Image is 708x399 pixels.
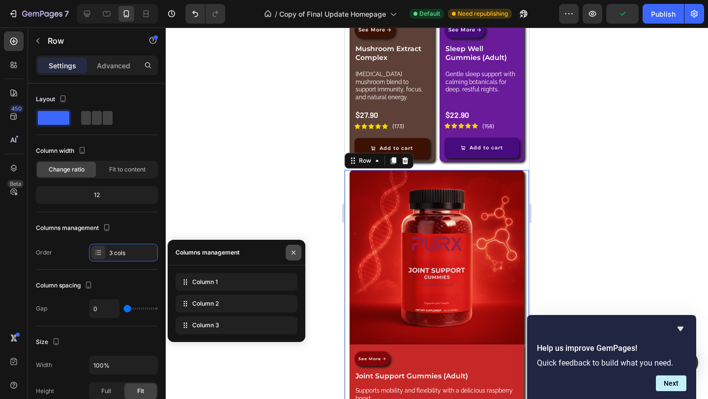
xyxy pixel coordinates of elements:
[36,222,113,235] div: Columns management
[35,116,68,125] div: Add to cart
[537,342,686,354] h2: Help us improve GemPages!
[10,82,85,94] div: $27.90
[10,324,45,339] a: See More
[419,9,440,18] span: Default
[101,43,174,66] p: Gentle sleep support with calming botanicals for deep, restful nights.
[10,111,85,131] button: Add to cart
[36,387,54,396] div: Height
[101,387,111,396] span: Full
[185,4,225,24] div: Undo/Redo
[7,180,24,188] div: Beta
[100,82,175,94] div: $22.90
[9,105,24,113] div: 450
[36,304,47,313] div: Gap
[36,279,94,292] div: Column spacing
[192,278,218,286] span: Column 1
[48,95,59,103] p: (173)
[675,323,686,335] button: Hide survey
[458,9,508,18] span: Need republishing
[10,16,85,35] h1: Mushroom Extract Complex
[125,116,158,125] div: Add to cart
[4,4,73,24] button: 7
[10,343,175,354] h1: Joint Support Gummies (Adult)
[275,9,277,19] span: /
[64,8,69,20] p: 7
[36,144,88,158] div: Column width
[656,375,686,391] button: Next question
[38,188,156,202] div: 12
[49,60,76,71] p: Settings
[11,43,84,74] p: [MEDICAL_DATA] mushroom blend to support immunity, focus, and natural energy.
[192,321,219,330] span: Column 3
[36,248,52,257] div: Order
[651,9,676,19] div: Publish
[100,110,175,131] button: Add to cart
[537,323,686,391] div: Help us improve GemPages!
[5,142,179,317] img: gempages_574714027976951013-37a84daa-2fe3-47f8-ae4c-e15fb9b72c81.png
[109,165,146,174] span: Fit to content
[279,9,386,19] span: Copy of Final Update Homepage
[138,95,149,103] p: (158)
[36,336,62,349] div: Size
[100,16,175,35] h1: Sleep Well Gummies (Adult)
[537,358,686,368] p: Quick feedback to build what you need.
[137,387,144,396] span: Fit
[11,360,174,375] p: Supports mobility and flexibility with a delicious raspberry boost.
[12,129,29,138] div: Row
[49,165,85,174] span: Change ratio
[48,35,131,47] p: Row
[192,299,219,308] span: Column 2
[97,60,130,71] p: Advanced
[176,248,239,257] div: Columns management
[14,328,36,335] p: See More
[345,28,529,399] iframe: Design area
[109,249,155,257] div: 3 cols
[643,4,684,24] button: Publish
[36,93,69,106] div: Layout
[89,300,119,317] input: Auto
[89,356,157,374] input: Auto
[36,361,52,370] div: Width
